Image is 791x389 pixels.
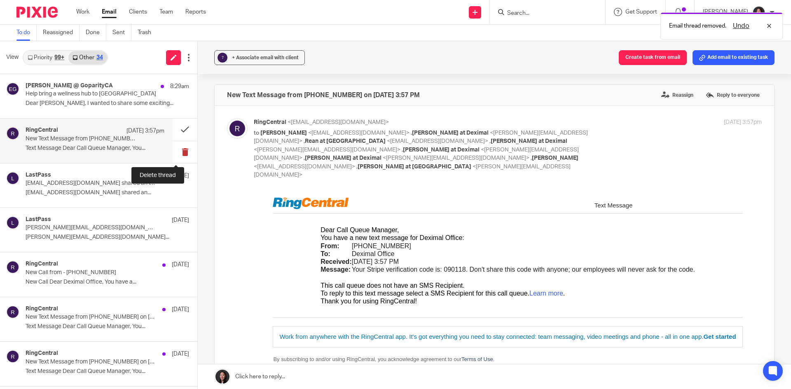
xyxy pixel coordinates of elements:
[26,172,51,179] h4: LastPass
[532,155,578,161] span: [PERSON_NAME]
[752,6,765,19] img: Lili%20square.jpg
[387,138,488,144] span: <[EMAIL_ADDRESS][DOMAIN_NAME]>
[232,55,299,60] span: + Associate email with client
[619,50,687,65] button: Create task from email
[659,89,695,101] label: Reassign
[358,164,471,170] span: [PERSON_NAME] at [GEOGRAPHIC_DATA]
[26,180,157,187] p: [EMAIL_ADDRESS][DOMAIN_NAME] shared an item with you
[19,2,95,13] img: Logo
[227,118,248,139] img: svg%3E
[304,138,305,144] span: ,
[6,82,19,96] img: svg%3E
[383,155,529,161] span: <[PERSON_NAME][EMAIL_ADDRESS][DOMAIN_NAME]>
[16,7,58,18] img: Pixie
[19,160,419,179] span: By subscribing to and/or using RingCentral, you acknowledge agreement to our . Copyright 2025 Rin...
[402,147,403,153] span: ,
[98,70,441,77] td: Your Stripe verification code is: 090118. Don't share this code with anyone; our employees will n...
[76,8,89,16] a: Work
[704,89,762,101] label: Reply to everyone
[26,359,157,366] p: New Text Message from [PHONE_NUMBER] on [DATE] 9:06 AM
[449,137,482,144] a: Get started
[26,314,157,321] p: New Text Message from [PHONE_NUMBER] on [DATE] 9:06 AM
[172,305,189,314] p: [DATE]
[126,127,164,135] p: [DATE] 3:57pm
[26,234,189,241] p: [PERSON_NAME][EMAIL_ADDRESS][DOMAIN_NAME]...
[26,216,51,223] h4: LastPass
[172,350,189,358] p: [DATE]
[341,6,379,13] span: Text Message
[26,305,58,312] h4: RingCentral
[98,62,441,70] td: [DATE] 3:57 PM
[260,130,307,136] span: [PERSON_NAME]
[693,50,775,65] button: Add email to existing task
[67,47,85,54] strong: From:
[254,119,286,125] span: RingCentral
[6,172,19,185] img: svg%3E
[411,130,412,136] span: ,
[491,138,567,144] span: [PERSON_NAME] at Deximal
[6,127,19,140] img: svg%3E
[214,50,305,65] button: ? + Associate email with client
[96,55,103,61] div: 34
[669,22,726,30] p: Email thread removed.
[98,54,441,62] td: Deximal Office
[170,82,189,91] p: 8:29am
[26,135,137,142] p: New Text Message from [PHONE_NUMBER] on [DATE] 3:57 PM
[26,189,189,196] p: [EMAIL_ADDRESS][DOMAIN_NAME] shared an...
[6,350,19,363] img: svg%3E
[208,160,239,166] a: Terms of Use
[489,138,491,144] span: ,
[26,224,157,231] p: [PERSON_NAME][EMAIL_ADDRESS][DOMAIN_NAME] shared an item with you
[26,91,157,98] p: Help bring a wellness hub to [GEOGRAPHIC_DATA]
[26,100,189,107] p: Dear [PERSON_NAME], I wanted to share some exciting...
[129,8,147,16] a: Clients
[26,279,189,286] p: New Call Dear Deximal Office, You have a...
[16,25,37,41] a: To do
[26,127,58,134] h4: RingCentral
[54,55,64,61] div: 99+
[304,155,305,161] span: ,
[43,25,80,41] a: Reassigned
[67,22,441,109] div: Dear Call Queue Manager, This call queue does not have an SMS Recipient. To reply to this text me...
[26,145,164,152] p: Text Message Dear Call Queue Manager, You...
[356,164,358,170] span: ,
[26,261,58,268] h4: RingCentral
[26,368,189,375] p: Text Message Dear Call Queue Manager, You...
[403,147,480,153] span: [PERSON_NAME] at Deximal
[254,147,400,153] span: <[PERSON_NAME][EMAIL_ADDRESS][DOMAIN_NAME]>
[724,118,762,127] p: [DATE] 3:57pm
[172,261,189,269] p: [DATE]
[26,350,58,357] h4: RingCentral
[308,130,410,136] span: <[EMAIL_ADDRESS][DOMAIN_NAME]>
[227,91,420,99] h4: New Text Message from [PHONE_NUMBER] on [DATE] 3:57 PM
[276,94,309,101] a: Learn more
[730,21,752,31] button: Undo
[138,25,157,41] a: Trash
[26,269,157,276] p: New Call from - [PHONE_NUMBER]
[19,130,489,151] td: Work from anywhere with the RingCentral app. It's got everything you need to stay connected: team...
[254,164,355,170] span: <[EMAIL_ADDRESS][DOMAIN_NAME]>
[26,323,189,330] p: Text Message Dear Call Queue Manager, You...
[112,25,131,41] a: Sent
[6,53,19,62] span: View
[254,130,259,136] span: to
[412,130,489,136] span: [PERSON_NAME] at Deximal
[23,51,68,64] a: Priority99+
[26,82,113,89] h4: [PERSON_NAME] @ GoparityCA
[67,54,77,61] strong: To:
[305,155,381,161] span: [PERSON_NAME] at Deximal
[288,119,389,125] span: <[EMAIL_ADDRESS][DOMAIN_NAME]>
[67,38,441,46] p: You have a new text message for Deximal Office:
[67,62,98,69] strong: Received:
[68,51,107,64] a: Other34
[531,155,532,161] span: ,
[67,70,97,77] strong: Message:
[172,172,189,180] p: [DATE]
[67,101,441,109] p: Thank you for using RingCentral!
[6,216,19,229] img: svg%3E
[6,261,19,274] img: svg%3E
[6,305,19,319] img: svg%3E
[86,25,106,41] a: Done
[218,53,227,63] div: ?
